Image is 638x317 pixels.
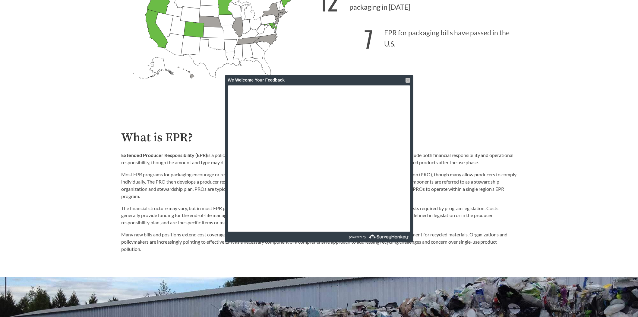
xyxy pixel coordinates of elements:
[121,205,517,226] p: The financial structure may vary, but in most EPR programs producers pay fees to the PRO. The PRO...
[121,231,517,253] p: Many new bills and positions extend cost coverage to include outreach and education, infrastructu...
[121,171,517,200] p: Most EPR programs for packaging encourage or require producers of packaging products to join a co...
[121,131,517,145] h2: What is EPR?
[320,232,410,242] a: powered by
[228,75,410,85] div: We Welcome Your Feedback
[364,22,373,55] strong: 7
[121,152,517,166] p: is a policy approach that assigns producers responsibility for the end-of-life of products. This ...
[349,232,366,242] span: powered by
[121,152,207,158] strong: Extended Producer Responsibility (EPR)
[319,18,517,55] p: EPR for packaging bills have passed in the U.S.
